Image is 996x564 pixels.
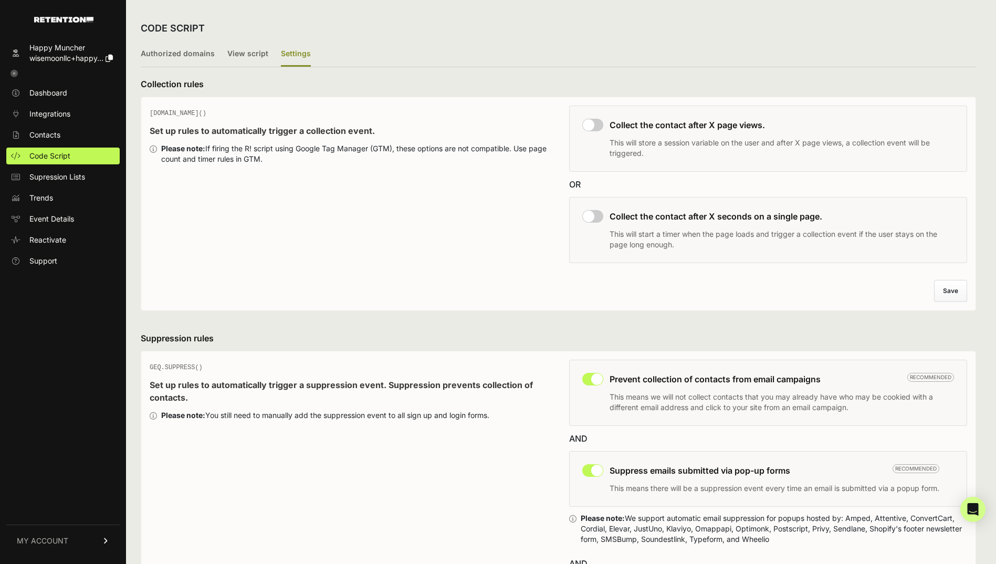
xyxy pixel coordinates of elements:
[6,232,120,248] a: Reactivate
[581,513,968,545] div: We support automatic email suppression for popups hosted by: Amped, Attentive, ConvertCart, Cordi...
[161,143,548,164] div: If firing the R! script using Google Tag Manager (GTM), these options are not compatible. Use pag...
[141,78,976,90] h3: Collection rules
[161,410,489,421] div: You still need to manually add the suppression event to all sign up and login forms.
[6,253,120,269] a: Support
[29,172,85,182] span: Supression Lists
[610,229,955,250] p: This will start a timer when the page loads and trigger a collection event if the user stays on t...
[610,483,939,494] p: This means there will be a suppression event every time an email is submitted via a popup form.
[6,127,120,143] a: Contacts
[29,193,53,203] span: Trends
[6,169,120,185] a: Supression Lists
[141,21,205,36] h2: CODE SCRIPT
[6,39,120,67] a: Happy Muncher wisemoonllc+happy...
[161,411,205,420] strong: Please note:
[907,373,954,382] span: Recommended
[29,256,57,266] span: Support
[150,126,375,136] strong: Set up rules to automatically trigger a collection event.
[610,373,955,385] h3: Prevent collection of contacts from email campaigns
[29,109,70,119] span: Integrations
[610,464,939,477] h3: Suppress emails submitted via pop-up forms
[161,144,205,153] strong: Please note:
[281,42,311,67] label: Settings
[29,214,74,224] span: Event Details
[6,106,120,122] a: Integrations
[569,432,968,445] div: AND
[29,235,66,245] span: Reactivate
[581,514,625,523] strong: Please note:
[17,536,68,546] span: MY ACCOUNT
[610,138,955,159] p: This will store a session variable on the user and after X page views, a collection event will be...
[893,464,939,473] span: Recommended
[6,211,120,227] a: Event Details
[610,119,955,131] h3: Collect the contact after X page views.
[150,110,206,117] span: [DOMAIN_NAME]()
[6,148,120,164] a: Code Script
[150,380,533,403] strong: Set up rules to automatically trigger a suppression event. Suppression prevents collection of con...
[29,151,70,161] span: Code Script
[227,42,268,67] label: View script
[960,497,985,522] div: Open Intercom Messenger
[6,525,120,557] a: MY ACCOUNT
[6,190,120,206] a: Trends
[610,392,955,413] p: This means we will not collect contacts that you may already have who may be cookied with a diffe...
[610,210,955,223] h3: Collect the contact after X seconds on a single page.
[6,85,120,101] a: Dashboard
[569,178,968,191] div: OR
[29,43,113,53] div: Happy Muncher
[29,130,60,140] span: Contacts
[934,280,967,302] button: Save
[141,332,976,344] h3: Suppression rules
[34,17,93,23] img: Retention.com
[29,88,67,98] span: Dashboard
[29,54,103,62] span: wisemoonllc+happy...
[150,364,203,371] span: GEQ.SUPPRESS()
[141,42,215,67] label: Authorized domains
